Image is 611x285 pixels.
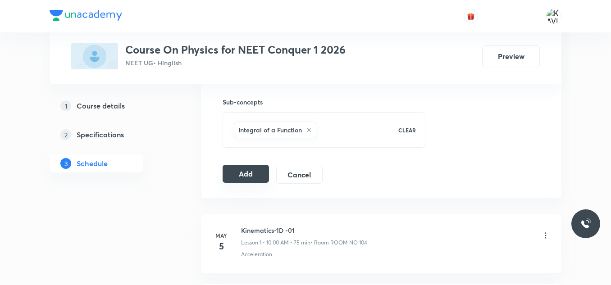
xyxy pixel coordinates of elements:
h6: Kinematics-1D -01 [241,226,367,235]
button: Preview [482,45,540,67]
p: CLEAR [398,126,416,134]
h5: Specifications [77,129,124,140]
h6: Integral of a Function [238,125,302,135]
p: Acceleration [241,250,272,258]
h5: Schedule [77,158,108,169]
button: Cancel [276,166,323,184]
img: ttu [580,218,591,229]
h6: May [212,231,230,240]
img: 7D89619B-BEC6-4928-8D95-425A203B57C1_plus.png [71,43,118,69]
button: avatar [464,9,478,23]
button: Add [223,165,269,183]
p: Lesson 1 • 10:00 AM • 75 min [241,239,310,247]
img: avatar [467,12,475,20]
p: 3 [60,158,71,169]
img: Company Logo [50,10,122,21]
h4: 5 [212,240,230,253]
h3: Course On Physics for NEET Conquer 1 2026 [125,43,346,56]
p: NEET UG • Hinglish [125,58,346,68]
a: 2Specifications [50,126,172,144]
img: KAVITA YADAV [546,9,561,24]
h5: Course details [77,100,125,111]
p: 1 [60,100,71,111]
a: Company Logo [50,10,122,23]
p: 2 [60,129,71,140]
h6: Sub-concepts [223,97,425,107]
a: 1Course details [50,97,172,115]
p: • Room ROOM NO 104 [310,239,367,247]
